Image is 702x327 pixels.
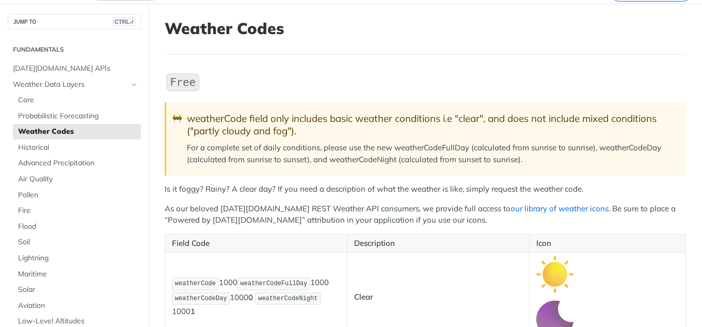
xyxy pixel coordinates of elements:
[18,222,138,232] span: Flood
[13,92,141,108] a: Core
[187,142,676,165] p: For a complete set of daily conditions, please use the new weatherCodeFullDay (calculated from su...
[13,188,141,203] a: Pollen
[13,282,141,298] a: Solar
[175,280,216,287] span: weatherCode
[18,95,138,105] span: Core
[536,256,573,293] img: clear_day
[536,314,573,323] span: Expand image
[172,238,340,250] p: Field Code
[113,18,135,26] span: CTRL-/
[241,280,308,287] span: weatherCodeFullDay
[18,316,138,326] span: Low-Level Altitudes
[18,143,138,153] span: Historical
[172,276,340,318] p: 1000 1000 1000 1000
[13,251,141,266] a: Lightning
[18,237,138,247] span: Soil
[18,301,138,311] span: Aviation
[18,190,138,200] span: Pollen
[13,235,141,250] a: Soil
[13,64,138,74] span: [DATE][DOMAIN_NAME] APIs
[18,269,138,279] span: Maritime
[18,206,138,216] span: Fire
[190,306,195,316] strong: 1
[165,203,686,226] p: As our beloved [DATE][DOMAIN_NAME] REST Weather API consumers, we provide full access to . Be sur...
[8,61,141,76] a: [DATE][DOMAIN_NAME] APIs
[536,238,679,250] p: Icon
[175,295,227,302] span: weatherCodeDay
[13,219,141,235] a: Flood
[13,267,141,282] a: Maritime
[510,204,609,213] a: our library of weather icons
[165,183,686,195] p: Is it foggy? Rainy? A clear day? If you need a description of what the weather is like, simply re...
[248,292,253,302] strong: 0
[8,14,141,29] button: JUMP TOCTRL-/
[13,108,141,124] a: Probabilistic Forecasting
[13,80,127,90] span: Weather Data Layers
[8,45,141,54] h2: Fundamentals
[13,155,141,171] a: Advanced Precipitation
[536,269,573,278] span: Expand image
[172,113,182,124] span: 🚧
[18,111,138,121] span: Probabilistic Forecasting
[18,158,138,168] span: Advanced Precipitation
[165,19,686,38] h1: Weather Codes
[13,124,141,139] a: Weather Codes
[8,77,141,92] a: Weather Data LayersHide subpages for Weather Data Layers
[354,238,522,250] p: Description
[18,253,138,263] span: Lightning
[354,292,373,302] strong: Clear
[18,285,138,295] span: Solar
[258,295,317,302] span: weatherCodeNight
[13,172,141,187] a: Air Quality
[18,127,138,137] span: Weather Codes
[18,174,138,184] span: Air Quality
[13,298,141,314] a: Aviation
[13,140,141,155] a: Historical
[130,81,138,89] button: Hide subpages for Weather Data Layers
[13,203,141,219] a: Fire
[187,113,676,137] div: weatherCode field only includes basic weather conditions i.e "clear", and does not include mixed ...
